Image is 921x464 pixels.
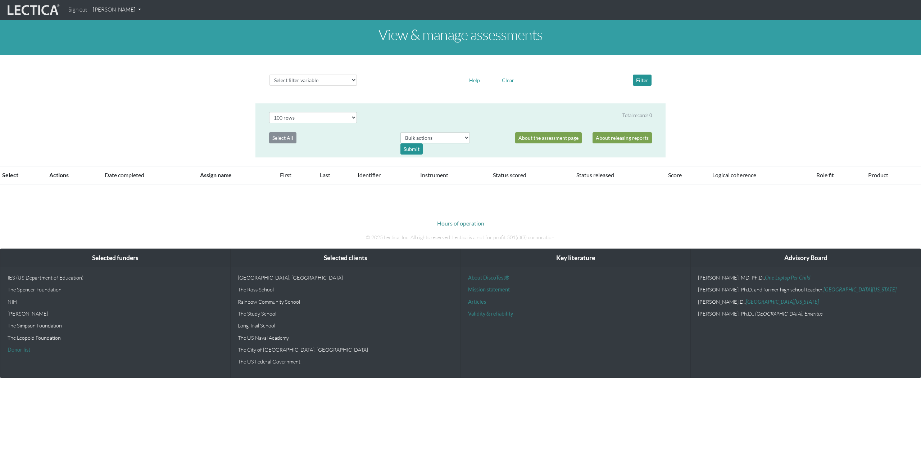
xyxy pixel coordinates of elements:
a: Articles [468,299,486,305]
a: [GEOGRAPHIC_DATA][US_STATE] [746,299,819,305]
p: [PERSON_NAME], MD, Ph.D., [698,275,913,281]
p: Rainbow Community School [238,299,453,305]
a: One Laptop Per Child [765,275,811,281]
a: Validity & reliability [468,311,513,317]
a: Score [668,171,682,178]
a: Logical coherence [712,171,756,178]
a: About releasing reports [593,132,652,143]
div: Submit [400,143,423,155]
p: [PERSON_NAME].D., [698,299,913,305]
p: The Leopold Foundation [8,335,223,341]
a: Help [466,76,483,83]
p: Long Trail School [238,322,453,329]
a: Role fit [816,171,834,178]
div: Total records 0 [622,112,652,119]
a: Instrument [420,171,448,178]
p: The US Federal Government [238,358,453,365]
p: The Ross School [238,286,453,293]
a: About the assessment page [515,132,582,143]
p: The Simpson Foundation [8,322,223,329]
a: Donor list [8,347,30,353]
em: , [GEOGRAPHIC_DATA], Emeritus [753,311,823,317]
th: Assign name [196,166,276,184]
p: The City of [GEOGRAPHIC_DATA], [GEOGRAPHIC_DATA] [238,347,453,353]
div: Advisory Board [691,249,921,267]
a: [GEOGRAPHIC_DATA][US_STATE] [824,286,897,293]
button: Select All [269,132,296,143]
a: Date completed [105,171,144,178]
a: Status released [576,171,614,178]
div: Selected clients [231,249,460,267]
a: Sign out [65,3,90,17]
button: Filter [633,75,652,86]
a: First [280,171,291,178]
img: lecticalive [6,3,60,17]
p: [PERSON_NAME], Ph.D. [698,311,913,317]
p: The Study School [238,311,453,317]
a: [PERSON_NAME] [90,3,144,17]
p: The Spencer Foundation [8,286,223,293]
p: NIH [8,299,223,305]
a: Status scored [493,171,526,178]
p: [PERSON_NAME], Ph.D. and former high school teacher, [698,286,913,293]
a: Last [320,171,330,178]
a: Identifier [358,171,381,178]
button: Clear [499,75,517,86]
p: IES (US Department of Education) [8,275,223,281]
a: Mission statement [468,286,510,293]
div: Selected funders [0,249,230,267]
div: Key literature [461,249,691,267]
p: [GEOGRAPHIC_DATA], [GEOGRAPHIC_DATA] [238,275,453,281]
th: Actions [45,166,100,184]
p: [PERSON_NAME] [8,311,223,317]
a: Hours of operation [437,220,484,227]
p: The US Naval Academy [238,335,453,341]
p: © 2025 Lectica, Inc. All rights reserved. Lectica is a not for profit 501(c)(3) corporation. [261,233,660,241]
a: About DiscoTest® [468,275,509,281]
button: Help [466,75,483,86]
a: Product [868,171,888,178]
